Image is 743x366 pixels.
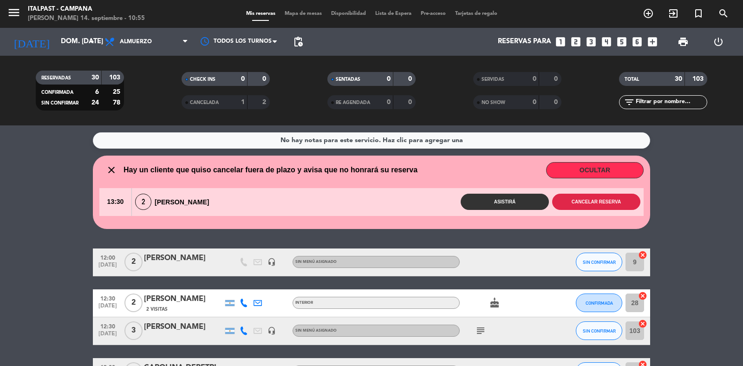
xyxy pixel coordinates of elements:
div: [PERSON_NAME] [144,252,223,264]
strong: 0 [387,76,391,82]
i: headset_mic [267,258,276,266]
span: Reservas para [498,38,551,46]
strong: 103 [692,76,705,82]
div: No hay notas para este servicio. Haz clic para agregar una [280,135,463,146]
i: headset_mic [267,327,276,335]
span: Mapa de mesas [280,11,326,16]
span: CANCELADA [190,100,219,105]
span: 13:30 [99,188,131,216]
span: SERVIDAS [482,77,504,82]
span: Disponibilidad [326,11,371,16]
strong: 0 [554,76,560,82]
i: arrow_drop_down [86,36,98,47]
span: INTERIOR [295,301,313,305]
i: looks_3 [585,36,597,48]
input: Filtrar por nombre... [635,97,707,107]
i: power_settings_new [713,36,724,47]
span: [DATE] [96,303,119,314]
div: [PERSON_NAME] [132,194,217,210]
strong: 25 [113,89,122,95]
strong: 0 [408,76,414,82]
i: close [106,164,117,176]
strong: 78 [113,99,122,106]
span: Sin menú asignado [295,260,337,264]
span: Tarjetas de regalo [450,11,502,16]
button: SIN CONFIRMAR [576,321,622,340]
span: 2 [124,253,143,271]
strong: 24 [91,99,99,106]
span: 12:30 [96,320,119,331]
span: Hay un cliente que quiso cancelar fuera de plazo y avisa que no honrará su reserva [124,164,417,176]
i: cancel [638,250,647,260]
span: CHECK INS [190,77,215,82]
span: 3 [124,321,143,340]
span: pending_actions [293,36,304,47]
strong: 0 [262,76,268,82]
span: TOTAL [625,77,639,82]
i: menu [7,6,21,20]
strong: 0 [408,99,414,105]
div: [PERSON_NAME] [144,321,223,333]
strong: 1 [241,99,245,105]
i: looks_6 [631,36,643,48]
button: Cancelar reserva [552,194,640,210]
i: cake [489,297,500,308]
i: filter_list [624,97,635,108]
span: print [678,36,689,47]
span: 12:00 [96,252,119,262]
span: NO SHOW [482,100,505,105]
div: [PERSON_NAME] [144,293,223,305]
div: [PERSON_NAME] 14. septiembre - 10:55 [28,14,145,23]
i: [DATE] [7,32,56,52]
span: 12:30 [96,293,119,303]
span: RESERVADAS [41,76,71,80]
div: Italpast - Campana [28,5,145,14]
button: SIN CONFIRMAR [576,253,622,271]
strong: 2 [262,99,268,105]
div: LOG OUT [701,28,736,56]
strong: 0 [554,99,560,105]
i: looks_two [570,36,582,48]
span: 2 [124,294,143,312]
span: CONFIRMADA [586,301,613,306]
i: search [718,8,729,19]
span: CONFIRMADA [41,90,73,95]
span: SIN CONFIRMAR [41,101,78,105]
span: RE AGENDADA [336,100,370,105]
span: [DATE] [96,262,119,273]
button: menu [7,6,21,23]
button: OCULTAR [546,162,644,178]
span: Mis reservas [241,11,280,16]
span: SIN CONFIRMAR [583,260,616,265]
i: exit_to_app [668,8,679,19]
strong: 0 [533,76,536,82]
span: Sin menú asignado [295,329,337,333]
span: [DATE] [96,331,119,341]
strong: 103 [109,74,122,81]
i: looks_one [554,36,567,48]
strong: 0 [241,76,245,82]
span: Almuerzo [120,39,152,45]
button: CONFIRMADA [576,294,622,312]
strong: 30 [675,76,682,82]
strong: 0 [533,99,536,105]
i: looks_4 [600,36,613,48]
span: Pre-acceso [416,11,450,16]
button: Asistirá [461,194,549,210]
i: turned_in_not [693,8,704,19]
strong: 0 [387,99,391,105]
span: 2 Visitas [146,306,168,313]
i: looks_5 [616,36,628,48]
span: SENTADAS [336,77,360,82]
i: add_box [646,36,658,48]
span: SIN CONFIRMAR [583,328,616,333]
span: 2 [135,194,151,210]
i: cancel [638,319,647,328]
span: Lista de Espera [371,11,416,16]
i: subject [475,325,486,336]
i: add_circle_outline [643,8,654,19]
strong: 30 [91,74,99,81]
i: cancel [638,291,647,301]
strong: 6 [95,89,99,95]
